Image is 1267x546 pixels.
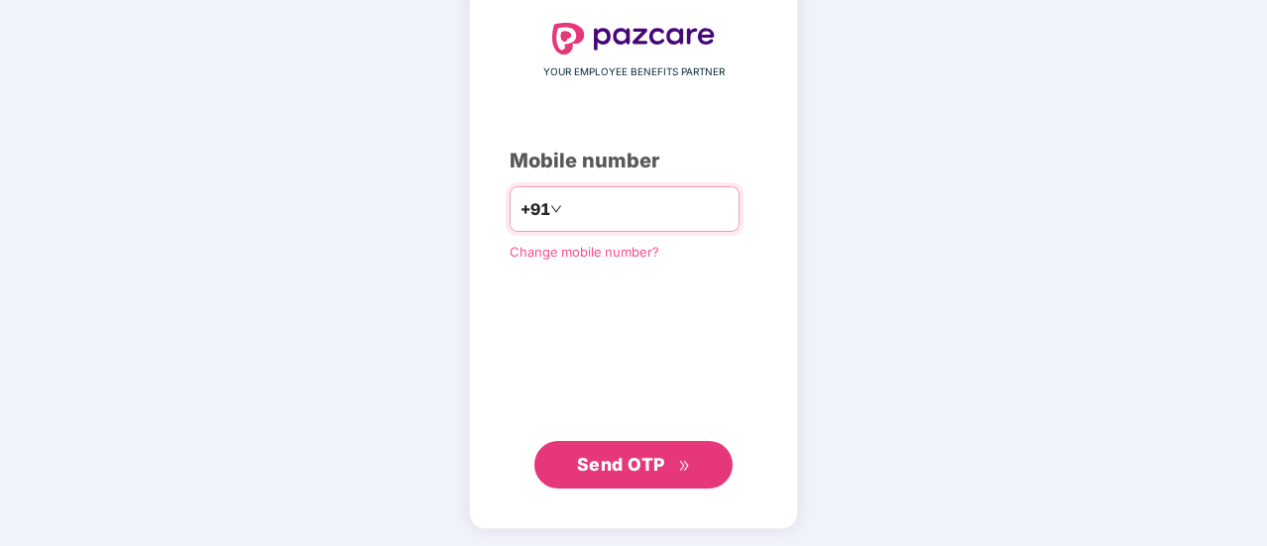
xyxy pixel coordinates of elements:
[678,460,691,473] span: double-right
[510,146,757,176] div: Mobile number
[577,454,665,475] span: Send OTP
[543,64,725,80] span: YOUR EMPLOYEE BENEFITS PARTNER
[552,23,715,55] img: logo
[550,203,562,215] span: down
[510,244,659,260] a: Change mobile number?
[534,441,733,489] button: Send OTPdouble-right
[520,197,550,222] span: +91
